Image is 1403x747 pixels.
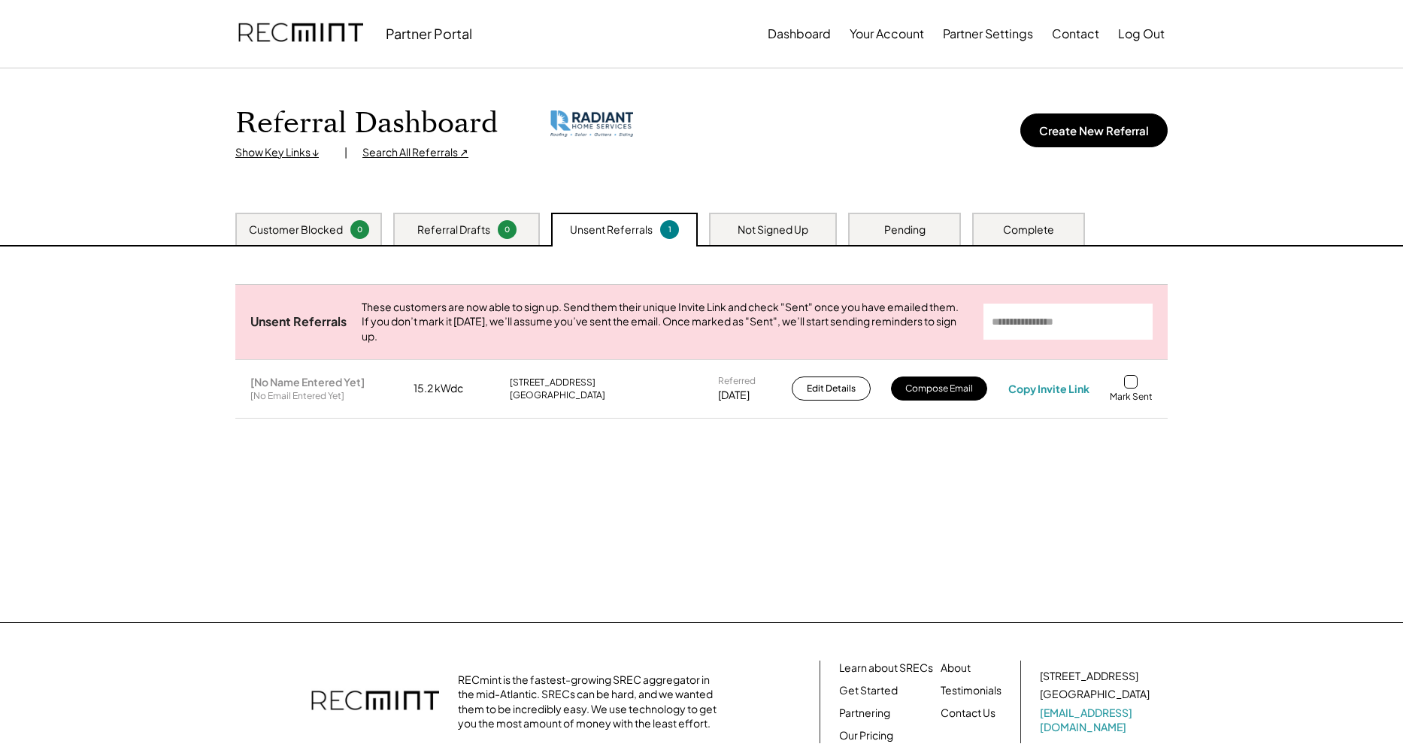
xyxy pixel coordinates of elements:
div: Show Key Links ↓ [235,145,329,160]
div: These customers are now able to sign up. Send them their unique Invite Link and check "Sent" once... [362,300,968,344]
div: 0 [353,224,367,235]
img: recmint-logotype%403x.png [238,8,363,59]
div: RECmint is the fastest-growing SREC aggregator in the mid-Atlantic. SRECs can be hard, and we wan... [458,673,725,731]
button: Log Out [1118,19,1165,49]
div: Copy Invite Link [1008,382,1089,395]
div: 1 [662,224,677,235]
button: Create New Referral [1020,113,1168,147]
div: Unsent Referrals [570,222,653,237]
div: [GEOGRAPHIC_DATA] [1040,687,1150,702]
div: [STREET_ADDRESS] [510,377,595,389]
div: Customer Blocked [249,222,343,237]
div: [GEOGRAPHIC_DATA] [510,389,605,401]
div: | [344,145,347,160]
div: Search All Referrals ↗ [362,145,468,160]
div: Referred [718,375,756,387]
img: recmint-logotype%403x.png [311,676,439,728]
div: Referral Drafts [417,222,490,237]
button: Contact [1052,19,1099,49]
a: [EMAIL_ADDRESS][DOMAIN_NAME] [1040,706,1153,735]
a: Get Started [839,683,898,698]
button: Edit Details [792,377,871,401]
div: Complete [1003,222,1054,237]
button: Your Account [850,19,924,49]
div: Mark Sent [1110,391,1153,403]
div: Unsent Referrals [250,314,347,330]
img: Asset%207%404x-8.png [550,110,633,138]
h1: Referral Dashboard [235,106,498,141]
a: Learn about SRECs [839,661,933,676]
div: [No Name Entered Yet] [250,375,365,389]
a: Partnering [839,706,890,721]
div: Not Signed Up [738,222,808,237]
button: Compose Email [891,377,987,401]
div: [DATE] [718,388,750,403]
div: [STREET_ADDRESS] [1040,669,1138,684]
div: Partner Portal [386,25,472,42]
a: About [941,661,971,676]
button: Partner Settings [943,19,1033,49]
div: 15.2 kWdc [414,381,489,396]
div: Pending [884,222,926,237]
div: 0 [500,224,514,235]
a: Testimonials [941,683,1001,698]
a: Our Pricing [839,728,893,743]
button: Dashboard [768,19,831,49]
div: [No Email Entered Yet] [250,390,344,402]
a: Contact Us [941,706,995,721]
